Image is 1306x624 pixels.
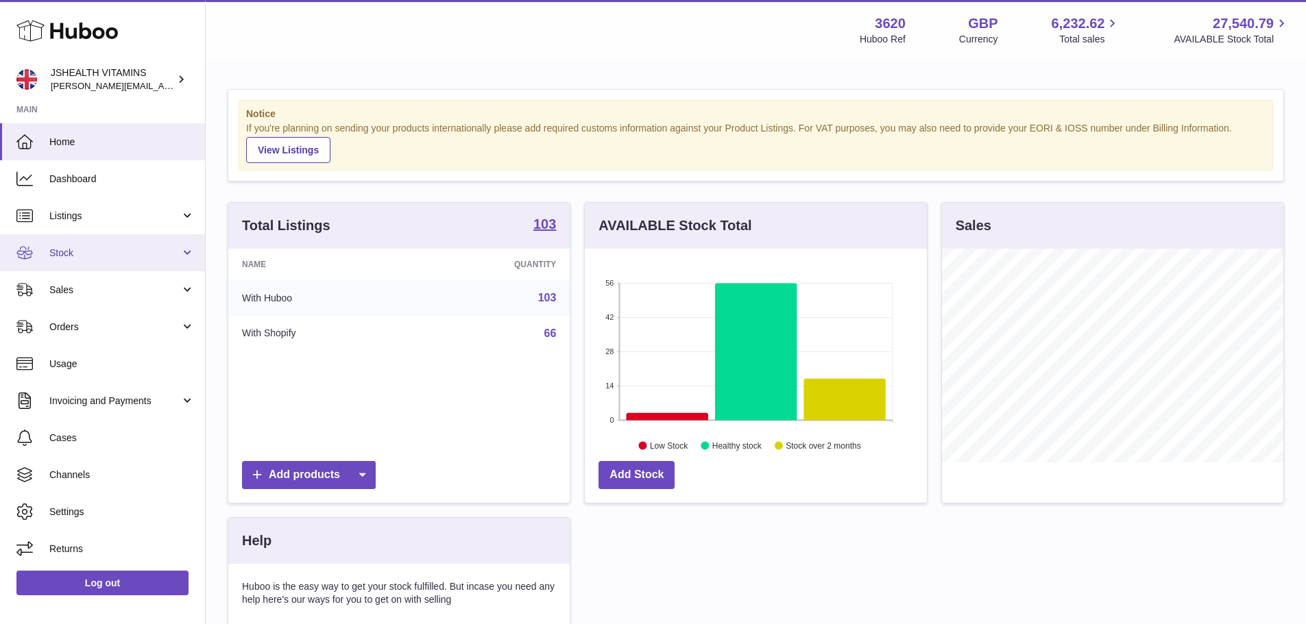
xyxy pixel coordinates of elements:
[246,122,1266,163] div: If you're planning on sending your products internationally please add required customs informati...
[606,279,614,287] text: 56
[49,469,195,482] span: Channels
[959,33,998,46] div: Currency
[413,249,570,280] th: Quantity
[610,416,614,424] text: 0
[49,506,195,519] span: Settings
[1174,14,1290,46] a: 27,540.79 AVAILABLE Stock Total
[606,382,614,390] text: 14
[786,440,861,450] text: Stock over 2 months
[606,313,614,321] text: 42
[242,461,376,489] a: Add products
[228,249,413,280] th: Name
[49,284,180,297] span: Sales
[606,347,614,355] text: 28
[49,542,195,556] span: Returns
[51,66,174,92] div: JSHEALTH VITAMINS
[712,440,762,450] text: Healthy stock
[533,217,556,234] a: 103
[16,571,189,595] a: Log out
[598,461,675,489] a: Add Stock
[49,321,180,334] span: Orders
[51,80,275,91] span: [PERSON_NAME][EMAIL_ADDRESS][DOMAIN_NAME]
[49,136,195,149] span: Home
[49,432,195,445] span: Cases
[533,217,556,231] strong: 103
[49,173,195,186] span: Dashboard
[246,108,1266,121] strong: Notice
[228,280,413,316] td: With Huboo
[242,580,556,606] p: Huboo is the easy way to get your stock fulfilled. But incase you need any help here's our ways f...
[49,247,180,260] span: Stock
[16,69,37,90] img: francesca@jshealthvitamins.com
[544,327,557,339] a: 66
[49,358,195,371] span: Usage
[49,210,180,223] span: Listings
[538,292,557,303] a: 103
[228,316,413,351] td: With Shopify
[1052,14,1105,33] span: 6,232.62
[242,216,330,235] h3: Total Listings
[1213,14,1274,33] span: 27,540.79
[1174,33,1290,46] span: AVAILABLE Stock Total
[650,440,688,450] text: Low Stock
[49,395,180,408] span: Invoicing and Payments
[246,137,330,163] a: View Listings
[1059,33,1120,46] span: Total sales
[242,532,271,550] h3: Help
[598,216,751,235] h3: AVAILABLE Stock Total
[956,216,991,235] h3: Sales
[968,14,997,33] strong: GBP
[1052,14,1121,46] a: 6,232.62 Total sales
[860,33,906,46] div: Huboo Ref
[875,14,906,33] strong: 3620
